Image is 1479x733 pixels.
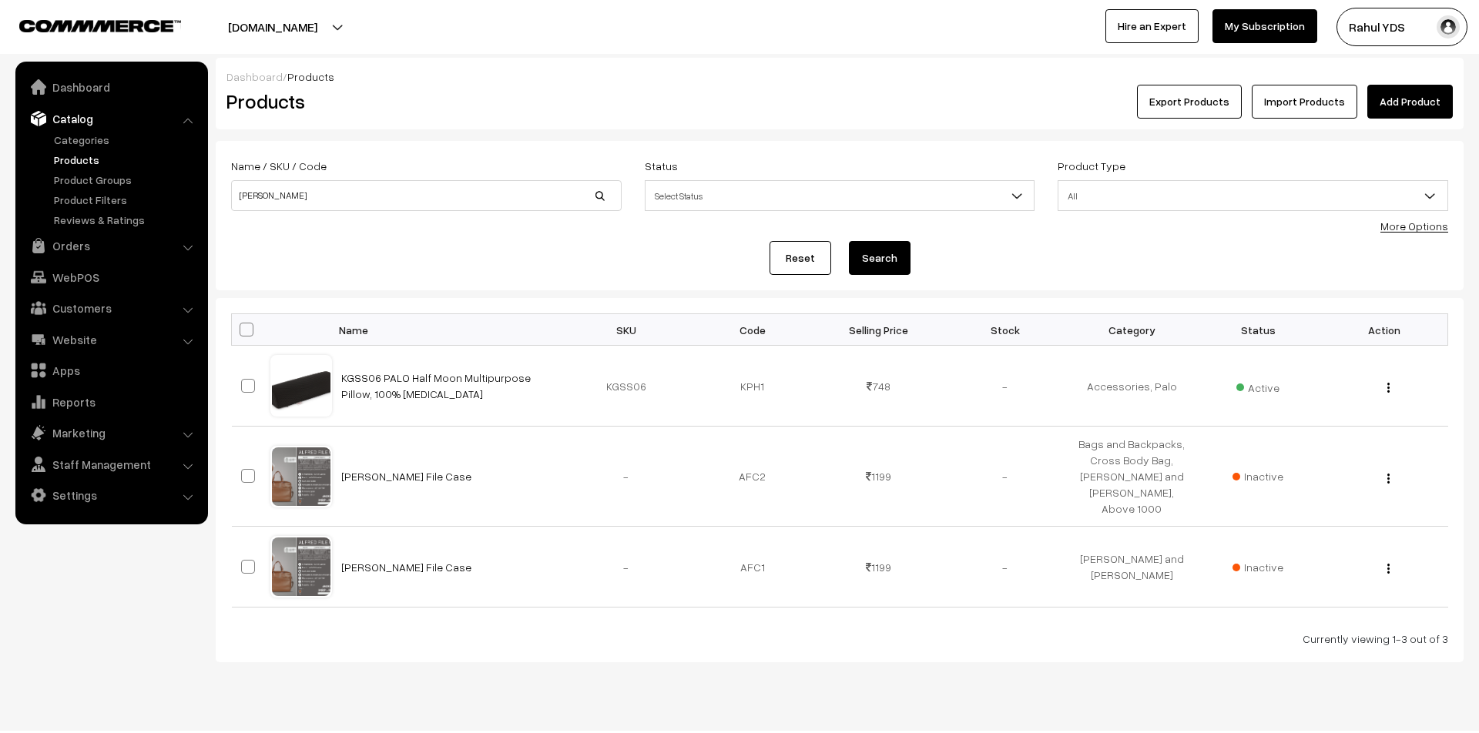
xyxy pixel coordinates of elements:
[942,427,1068,527] td: -
[1212,9,1317,43] a: My Subscription
[816,314,942,346] th: Selling Price
[1195,314,1321,346] th: Status
[174,8,371,46] button: [DOMAIN_NAME]
[19,326,203,353] a: Website
[226,70,283,83] a: Dashboard
[1058,158,1125,174] label: Product Type
[287,70,334,83] span: Products
[19,294,203,322] a: Customers
[1068,427,1195,527] td: Bags and Backpacks, Cross Body Bag, [PERSON_NAME] and [PERSON_NAME], Above 1000
[1236,376,1279,396] span: Active
[1321,314,1447,346] th: Action
[19,388,203,416] a: Reports
[19,73,203,101] a: Dashboard
[563,346,689,427] td: KGSS06
[19,356,203,384] a: Apps
[1387,474,1390,484] img: Menu
[19,20,181,32] img: COMMMERCE
[341,561,471,574] a: [PERSON_NAME] File Case
[1137,85,1242,119] button: Export Products
[19,15,154,34] a: COMMMERCE
[645,180,1035,211] span: Select Status
[689,427,816,527] td: AFC2
[332,314,563,346] th: Name
[226,89,620,113] h2: Products
[50,172,203,188] a: Product Groups
[19,105,203,132] a: Catalog
[1252,85,1357,119] a: Import Products
[645,158,678,174] label: Status
[226,69,1453,85] div: /
[689,346,816,427] td: KPH1
[19,232,203,259] a: Orders
[1387,564,1390,574] img: Menu
[50,132,203,148] a: Categories
[563,427,689,527] td: -
[1232,468,1283,484] span: Inactive
[1068,346,1195,427] td: Accessories, Palo
[1336,8,1467,46] button: Rahul YDS
[849,241,911,275] button: Search
[1058,180,1448,211] span: All
[816,527,942,607] td: 1199
[689,527,816,607] td: AFC1
[1437,15,1460,38] img: user
[689,314,816,346] th: Code
[1058,182,1447,209] span: All
[1380,219,1448,233] a: More Options
[1105,9,1199,43] a: Hire an Expert
[942,314,1068,346] th: Stock
[50,212,203,228] a: Reviews & Ratings
[50,152,203,168] a: Products
[1367,85,1453,119] a: Add Product
[1068,314,1195,346] th: Category
[942,346,1068,427] td: -
[341,371,531,400] a: KGSS06 PALO Half Moon Multipurpose Pillow, 100% [MEDICAL_DATA]
[942,527,1068,607] td: -
[231,158,327,174] label: Name / SKU / Code
[231,631,1448,647] div: Currently viewing 1-3 out of 3
[19,450,203,478] a: Staff Management
[816,427,942,527] td: 1199
[770,241,831,275] a: Reset
[19,481,203,509] a: Settings
[50,192,203,208] a: Product Filters
[1387,383,1390,393] img: Menu
[1068,527,1195,607] td: [PERSON_NAME] and [PERSON_NAME]
[646,182,1035,209] span: Select Status
[816,346,942,427] td: 748
[1232,559,1283,575] span: Inactive
[231,180,622,211] input: Name / SKU / Code
[341,470,471,483] a: [PERSON_NAME] File Case
[19,263,203,291] a: WebPOS
[19,419,203,447] a: Marketing
[563,527,689,607] td: -
[563,314,689,346] th: SKU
